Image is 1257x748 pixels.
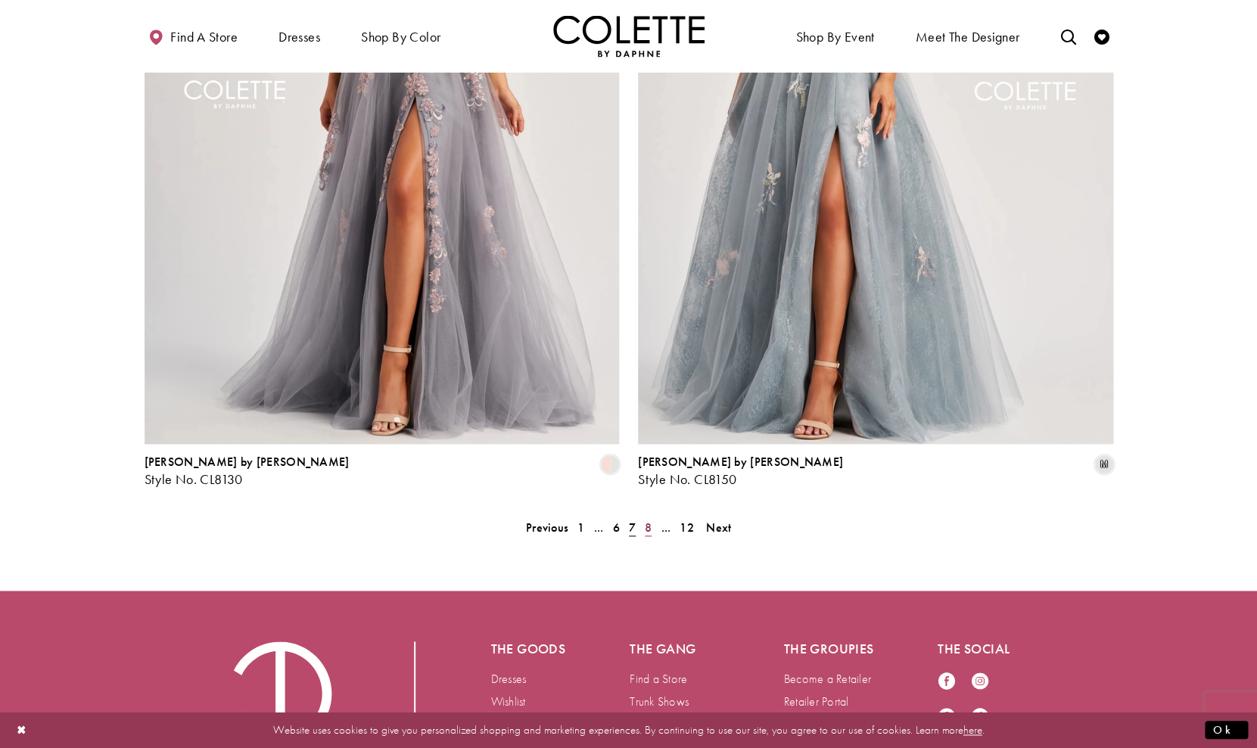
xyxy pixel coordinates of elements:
a: Find a store [145,15,241,57]
a: 8 [640,517,656,538]
h5: The goods [491,641,570,656]
i: Platinum/Multi [1095,455,1113,473]
h5: The social [938,641,1031,656]
div: Colette by Daphne Style No. CL8130 [145,455,350,487]
a: Visit our Pinterest - Opens in new tab [938,707,956,728]
a: Prev Page [521,517,573,538]
span: Style No. CL8130 [145,470,243,488]
a: ... [656,517,675,538]
span: ... [661,520,671,535]
a: ... [589,517,608,538]
span: 7 [629,520,636,535]
a: Wishlist [491,694,526,709]
a: Next Page [702,517,736,538]
a: Check Wishlist [1090,15,1112,57]
span: 1 [577,520,584,535]
span: Style No. CL8150 [638,470,736,488]
p: Website uses cookies to give you personalized shopping and marketing experiences. By continuing t... [109,720,1148,740]
div: Colette by Daphne Style No. CL8150 [638,455,843,487]
a: Visit our TikTok - Opens in new tab [971,707,989,728]
button: Submit Dialog [1205,721,1248,740]
span: Shop by color [361,29,440,45]
a: Toggle search [1056,15,1079,57]
span: Find a store [170,29,238,45]
span: Meet the designer [916,29,1020,45]
a: Find a Store [630,671,687,687]
a: here [963,722,982,737]
h5: The gang [630,641,723,656]
span: [PERSON_NAME] by [PERSON_NAME] [638,454,843,470]
ul: Follow us [930,664,1012,735]
a: Meet the designer [912,15,1024,57]
span: Dresses [278,29,320,45]
span: Next [706,520,731,535]
a: 6 [608,517,624,538]
span: 8 [645,520,652,535]
span: Shop By Event [795,29,874,45]
a: Trunk Shows [630,694,689,709]
img: Colette by Daphne [553,15,705,57]
span: Previous [526,520,568,535]
a: 1 [573,517,589,538]
a: Become a Retailer [784,671,871,687]
button: Close Dialog [9,717,35,743]
h5: The groupies [784,641,878,656]
i: Platinum/Blush [601,455,619,473]
a: Retailer Portal [784,694,849,709]
a: Dresses [491,671,527,687]
a: 12 [675,517,699,538]
span: 6 [612,520,619,535]
a: Visit Home Page [553,15,705,57]
span: 12 [680,520,694,535]
a: Visit our Instagram - Opens in new tab [971,672,989,692]
span: Shop By Event [792,15,878,57]
span: ... [593,520,603,535]
span: Shop by color [357,15,444,57]
span: [PERSON_NAME] by [PERSON_NAME] [145,454,350,470]
span: Dresses [275,15,324,57]
span: Current page [624,517,640,538]
a: Visit our Facebook - Opens in new tab [938,672,956,692]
